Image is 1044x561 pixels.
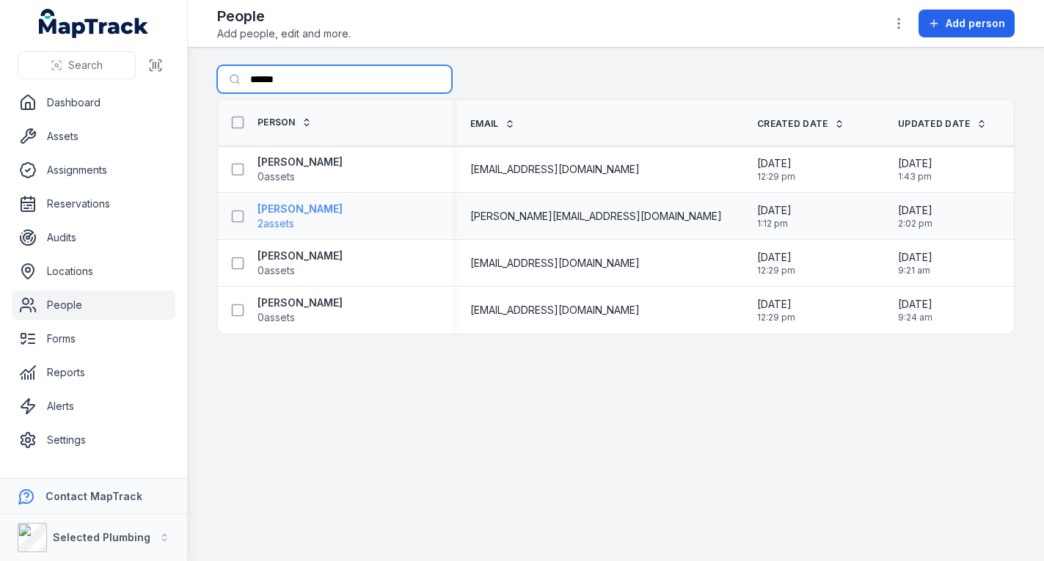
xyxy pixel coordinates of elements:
[470,256,640,271] span: [EMAIL_ADDRESS][DOMAIN_NAME]
[12,358,175,387] a: Reports
[898,265,932,276] span: 9:21 am
[898,297,932,312] span: [DATE]
[217,26,351,41] span: Add people, edit and more.
[898,218,932,230] span: 2:02 pm
[258,249,343,278] a: [PERSON_NAME]0assets
[258,310,295,325] span: 0 assets
[757,118,844,130] a: Created Date
[258,155,343,169] strong: [PERSON_NAME]
[757,171,795,183] span: 12:29 pm
[757,265,795,276] span: 12:29 pm
[757,312,795,323] span: 12:29 pm
[68,58,103,73] span: Search
[757,250,795,265] span: [DATE]
[757,203,792,230] time: 4/30/2025, 1:12:45 PM
[757,297,795,312] span: [DATE]
[757,250,795,276] time: 1/14/2025, 12:29:42 PM
[946,16,1005,31] span: Add person
[258,202,343,216] strong: [PERSON_NAME]
[898,297,932,323] time: 8/15/2025, 9:24:18 AM
[757,203,792,218] span: [DATE]
[898,203,932,218] span: [DATE]
[12,122,175,151] a: Assets
[757,156,795,171] span: [DATE]
[898,203,932,230] time: 8/6/2025, 2:02:38 PM
[258,296,343,310] strong: [PERSON_NAME]
[757,218,792,230] span: 1:12 pm
[898,250,932,265] span: [DATE]
[919,10,1015,37] button: Add person
[898,250,932,276] time: 8/15/2025, 9:21:29 AM
[470,209,722,224] span: [PERSON_NAME][EMAIL_ADDRESS][DOMAIN_NAME]
[898,156,932,171] span: [DATE]
[258,155,343,184] a: [PERSON_NAME]0assets
[898,312,932,323] span: 9:24 am
[12,88,175,117] a: Dashboard
[258,202,343,231] a: [PERSON_NAME]2assets
[898,156,932,183] time: 8/6/2025, 1:43:24 PM
[12,392,175,421] a: Alerts
[39,9,149,38] a: MapTrack
[470,118,499,130] span: Email
[18,51,136,79] button: Search
[12,257,175,286] a: Locations
[258,117,312,128] a: Person
[470,118,515,130] a: Email
[12,223,175,252] a: Audits
[12,155,175,185] a: Assignments
[53,531,150,543] strong: Selected Plumbing
[898,118,971,130] span: Updated Date
[12,425,175,455] a: Settings
[258,249,343,263] strong: [PERSON_NAME]
[757,156,795,183] time: 1/14/2025, 12:29:42 PM
[45,490,142,502] strong: Contact MapTrack
[470,303,640,318] span: [EMAIL_ADDRESS][DOMAIN_NAME]
[258,296,343,325] a: [PERSON_NAME]0assets
[12,290,175,320] a: People
[12,189,175,219] a: Reservations
[757,297,795,323] time: 1/14/2025, 12:29:42 PM
[258,263,295,278] span: 0 assets
[898,118,987,130] a: Updated Date
[470,162,640,177] span: [EMAIL_ADDRESS][DOMAIN_NAME]
[12,324,175,353] a: Forms
[258,216,294,231] span: 2 assets
[258,117,296,128] span: Person
[217,6,351,26] h2: People
[898,171,932,183] span: 1:43 pm
[258,169,295,184] span: 0 assets
[757,118,828,130] span: Created Date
